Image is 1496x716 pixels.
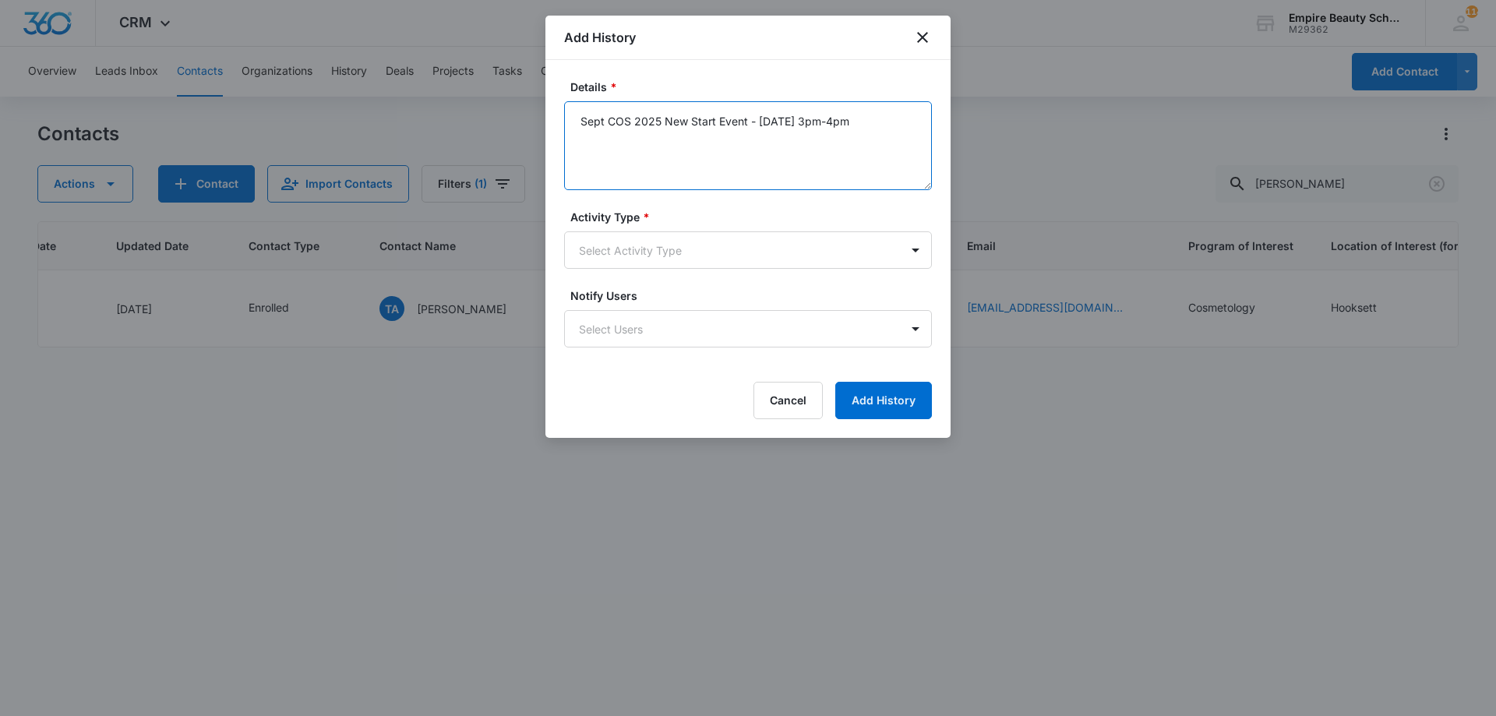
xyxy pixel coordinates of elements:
label: Details [570,79,938,95]
button: close [913,28,932,47]
h1: Add History [564,28,636,47]
textarea: Sept COS 2025 New Start Event - [DATE] 3pm-4pm [564,101,932,190]
button: Cancel [753,382,823,419]
label: Notify Users [570,287,938,304]
label: Activity Type [570,209,938,225]
button: Add History [835,382,932,419]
